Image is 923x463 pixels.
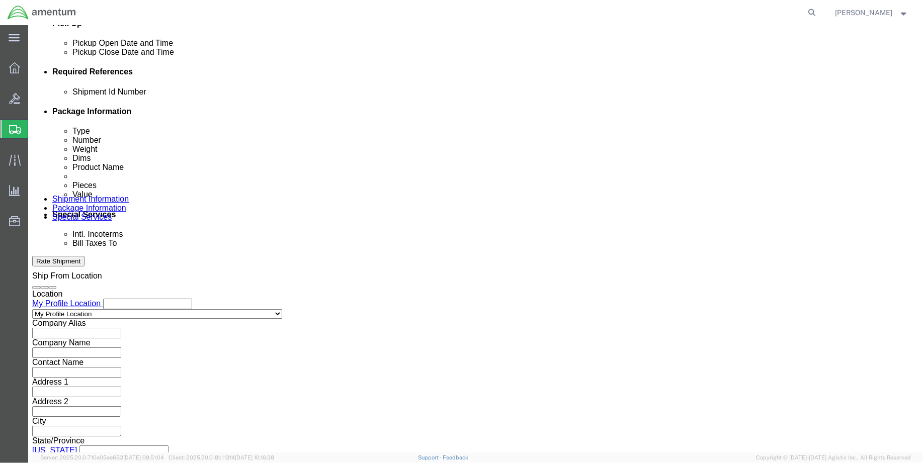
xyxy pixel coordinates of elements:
[123,454,164,460] span: [DATE] 09:51:04
[835,7,909,19] button: [PERSON_NAME]
[756,453,911,462] span: Copyright © [DATE]-[DATE] Agistix Inc., All Rights Reserved
[169,454,274,460] span: Client: 2025.20.0-8b113f4
[7,5,76,20] img: logo
[835,7,893,18] span: Brian Marquez
[28,25,923,452] iframe: FS Legacy Container
[235,454,274,460] span: [DATE] 10:16:38
[443,454,468,460] a: Feedback
[418,454,443,460] a: Support
[40,454,164,460] span: Server: 2025.20.0-710e05ee653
